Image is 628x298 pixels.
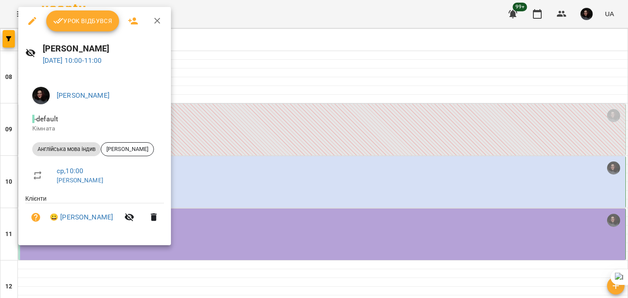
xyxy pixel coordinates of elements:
div: [PERSON_NAME] [101,142,154,156]
span: Англійська мова індив [32,145,101,153]
a: [PERSON_NAME] [57,91,109,99]
span: - default [32,115,60,123]
h6: [PERSON_NAME] [43,42,164,55]
span: [PERSON_NAME] [101,145,154,153]
a: [PERSON_NAME] [57,177,103,184]
a: ср , 10:00 [57,167,83,175]
button: Урок відбувся [46,10,119,31]
a: [DATE] 10:00-11:00 [43,56,102,65]
button: Візит ще не сплачено. Додати оплату? [25,207,46,228]
img: 3b3145ad26fe4813cc7227c6ce1adc1c.jpg [32,87,50,104]
a: 😀 [PERSON_NAME] [50,212,113,223]
span: Урок відбувся [53,16,113,26]
p: Кімната [32,124,157,133]
ul: Клієнти [25,194,164,235]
